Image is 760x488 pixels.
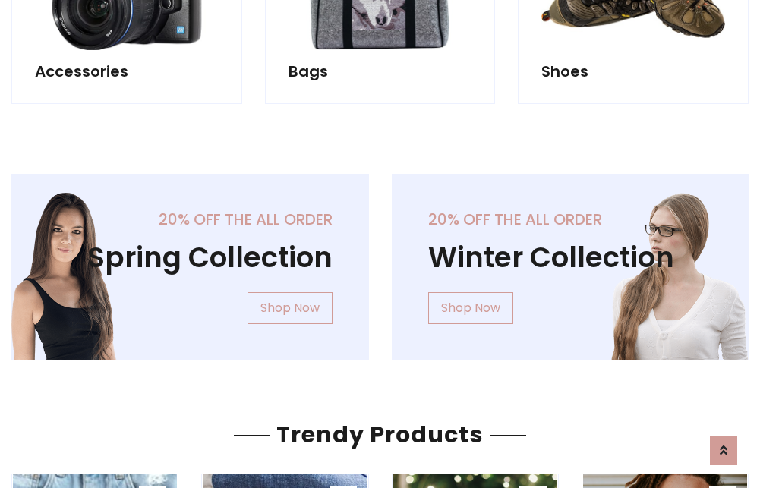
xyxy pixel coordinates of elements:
span: Trendy Products [270,418,490,451]
h5: 20% off the all order [48,210,333,228]
a: Shop Now [248,292,333,324]
h5: Accessories [35,62,219,80]
h5: 20% off the all order [428,210,713,228]
h5: Shoes [541,62,725,80]
h1: Winter Collection [428,241,713,274]
h1: Spring Collection [48,241,333,274]
a: Shop Now [428,292,513,324]
h5: Bags [289,62,472,80]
